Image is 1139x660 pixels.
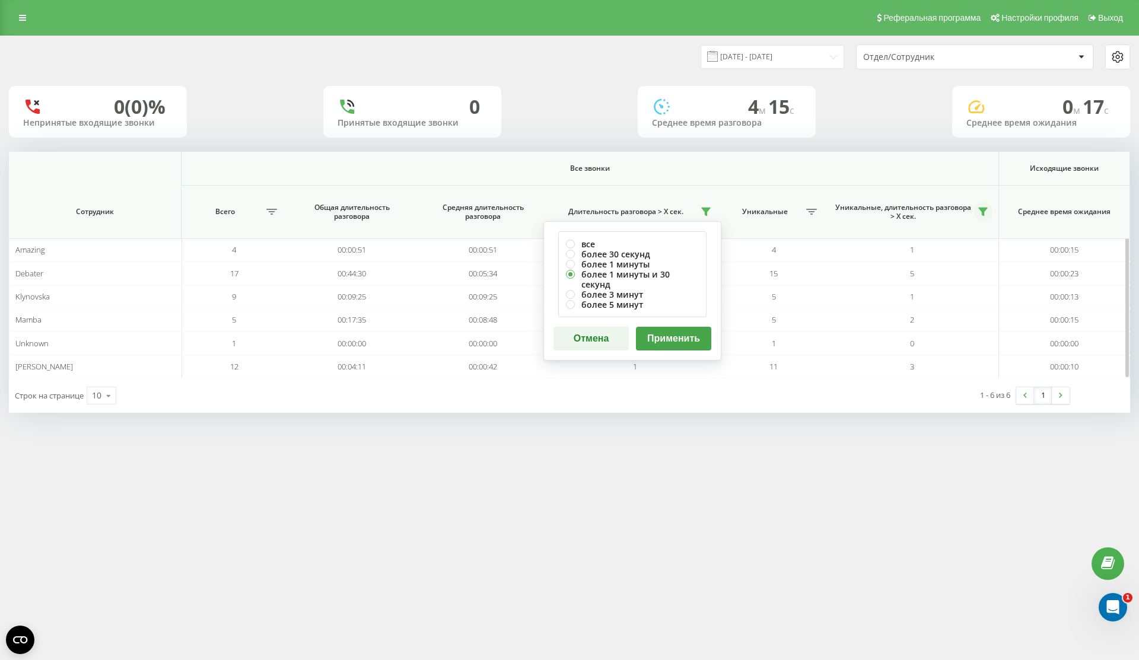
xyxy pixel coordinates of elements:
[15,268,43,279] span: Debater
[228,164,952,173] span: Все звонки
[230,268,238,279] span: 17
[832,203,974,221] span: Уникальные, длительность разговора > Х сек.
[910,291,914,302] span: 1
[15,291,50,302] span: Klynovska
[15,314,42,325] span: Mamba
[566,269,699,289] label: более 1 минуты и 30 секунд
[769,268,778,279] span: 15
[999,262,1130,285] td: 00:00:23
[418,238,549,262] td: 00:00:51
[287,331,418,355] td: 00:00:00
[187,207,263,216] span: Всего
[910,314,914,325] span: 2
[566,259,699,269] label: более 1 минуты
[910,338,914,349] span: 0
[15,390,84,401] span: Строк на странице
[910,361,914,372] span: 3
[232,244,236,255] span: 4
[555,207,697,216] span: Длительность разговора > Х сек.
[980,389,1010,401] div: 1 - 6 из 6
[418,308,549,331] td: 00:08:48
[418,355,549,378] td: 00:00:42
[298,203,406,221] span: Общая длительность разговора
[566,299,699,310] label: более 5 минут
[1011,207,1118,216] span: Среднее время ожидания
[429,203,537,221] span: Средняя длительность разговора
[15,244,45,255] span: Amazing
[772,244,776,255] span: 4
[232,314,236,325] span: 5
[1123,593,1132,602] span: 1
[287,238,418,262] td: 00:00:51
[999,285,1130,308] td: 00:00:13
[418,262,549,285] td: 00:05:34
[999,331,1130,355] td: 00:00:00
[418,285,549,308] td: 00:09:25
[114,95,166,118] div: 0 (0)%
[727,207,803,216] span: Уникальные
[652,118,801,128] div: Среднее время разговора
[23,207,167,216] span: Сотрудник
[287,308,418,331] td: 00:17:35
[772,338,776,349] span: 1
[999,308,1130,331] td: 00:00:15
[748,94,768,119] span: 4
[287,285,418,308] td: 00:09:25
[287,262,418,285] td: 00:44:30
[1011,164,1118,173] span: Исходящие звонки
[633,361,637,372] span: 1
[553,327,629,350] button: Отмена
[1001,13,1078,23] span: Настройки профиля
[1099,593,1127,621] iframe: Intercom live chat
[772,314,776,325] span: 5
[999,355,1130,378] td: 00:00:10
[566,289,699,299] label: более 3 минут
[759,104,768,117] span: м
[418,331,549,355] td: 00:00:00
[23,118,173,128] div: Непринятые входящие звонки
[15,338,49,349] span: Unknown
[636,327,711,350] button: Применить
[1034,387,1052,404] a: 1
[769,361,778,372] span: 11
[910,244,914,255] span: 1
[1104,104,1109,117] span: c
[338,118,487,128] div: Принятые входящие звонки
[1083,94,1109,119] span: 17
[999,238,1130,262] td: 00:00:15
[772,291,776,302] span: 5
[768,94,794,119] span: 15
[287,355,418,378] td: 00:04:11
[230,361,238,372] span: 12
[15,361,73,372] span: [PERSON_NAME]
[910,268,914,279] span: 5
[1073,104,1083,117] span: м
[92,390,101,401] div: 10
[863,52,1005,62] div: Отдел/Сотрудник
[883,13,981,23] span: Реферальная программа
[232,291,236,302] span: 9
[232,338,236,349] span: 1
[566,239,699,249] label: все
[6,626,34,654] button: Open CMP widget
[566,249,699,259] label: более 30 секунд
[1098,13,1123,23] span: Выход
[469,95,480,118] div: 0
[966,118,1116,128] div: Среднее время ожидания
[790,104,794,117] span: c
[1062,94,1083,119] span: 0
